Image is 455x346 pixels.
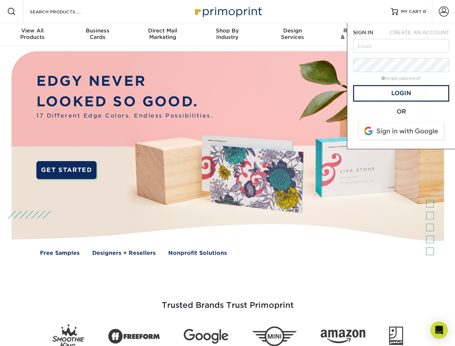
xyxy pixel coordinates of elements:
a: DesignServices [260,23,325,46]
div: Marketing [130,27,195,40]
p: LOOKED SO GOOD. [36,92,213,112]
a: Login [353,85,449,102]
a: forgot password? [382,76,421,81]
img: Goodwill [389,327,403,346]
img: Amazon [321,330,365,343]
span: MY CART [401,9,421,15]
a: BusinessCards [65,23,130,46]
input: SEARCH PRODUCTS..... [29,7,99,16]
h3: Trusted Brands Trust Primoprint [17,283,438,319]
a: Direct MailMarketing [130,23,195,46]
input: Email [353,39,449,53]
a: Designers + Resellers [92,249,156,257]
span: Business [65,27,130,34]
a: Shop ByIndustry [195,23,260,46]
span: Direct Mail [130,27,195,34]
p: EDGY NEVER [36,71,213,92]
span: Shop By [195,27,260,34]
img: Google [184,329,228,344]
span: Design [260,27,325,34]
div: Services [260,27,325,40]
a: GET STARTED [36,161,97,179]
a: Nonprofit Solutions [168,249,227,257]
a: Free Samples [40,249,80,257]
div: & Templates [325,27,390,40]
span: CREATE AN ACCOUNT [390,30,449,35]
a: Resources& Templates [325,23,390,46]
span: 0 [423,9,426,14]
div: OR [353,107,449,116]
span: Resources [325,27,390,34]
span: 17 Different Edge Colors. Endless Possibilities. [36,112,213,120]
span: SIGN IN [353,30,373,35]
div: Cards [65,27,130,40]
div: Industry [195,27,260,40]
div: Open Intercom Messenger [431,321,448,339]
img: Primoprint [192,4,264,19]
